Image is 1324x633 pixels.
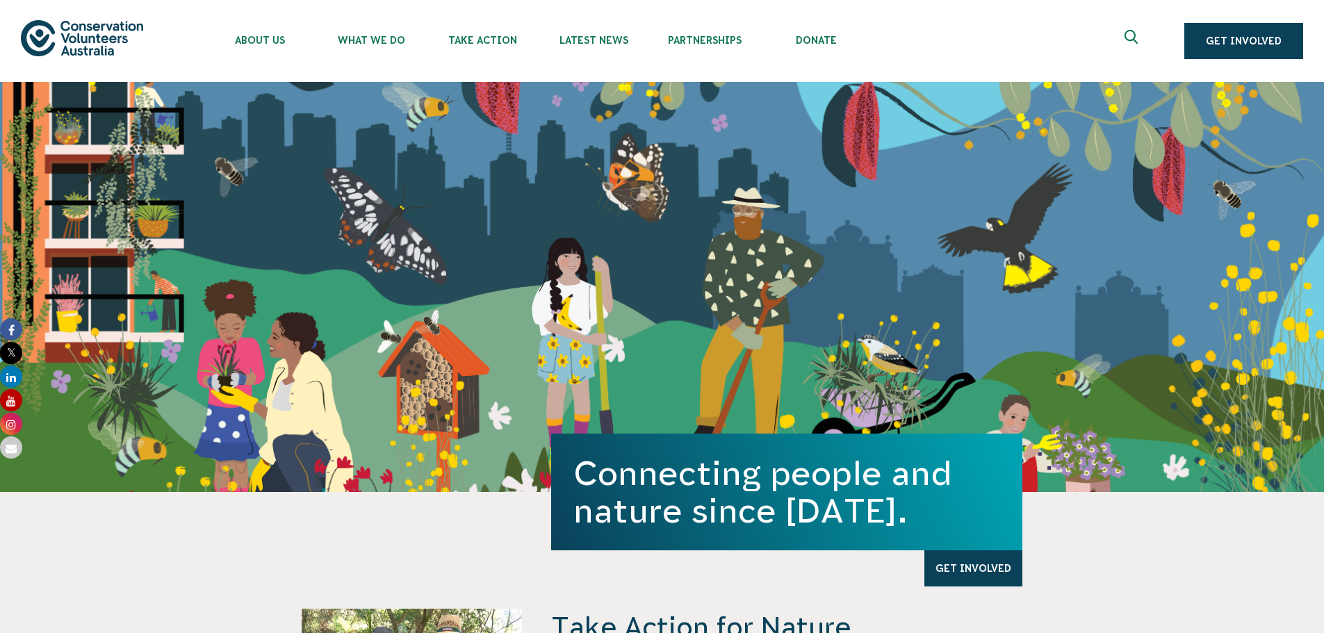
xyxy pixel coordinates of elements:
[649,35,760,46] span: Partnerships
[204,35,316,46] span: About Us
[1125,30,1142,52] span: Expand search box
[760,35,872,46] span: Donate
[21,20,143,56] img: logo.svg
[1116,24,1150,58] button: Expand search box Close search box
[573,454,1000,529] h1: Connecting people and nature since [DATE].
[427,35,538,46] span: Take Action
[316,35,427,46] span: What We Do
[924,550,1022,586] a: Get Involved
[538,35,649,46] span: Latest News
[1184,23,1303,59] a: Get Involved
